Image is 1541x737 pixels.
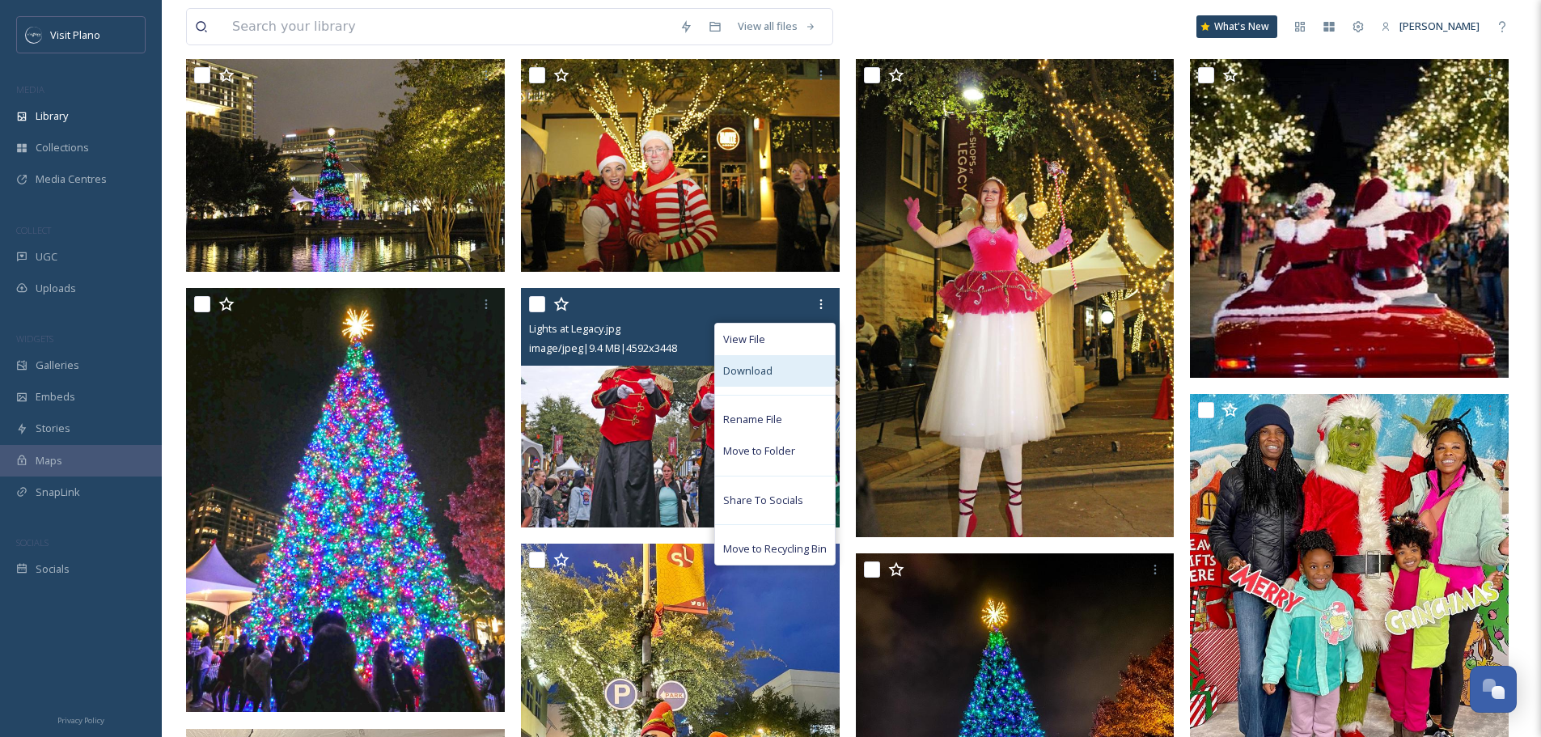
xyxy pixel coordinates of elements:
[1196,15,1277,38] a: What's New
[57,715,104,726] span: Privacy Policy
[723,541,827,557] span: Move to Recycling Bin
[856,59,1175,537] img: Lights at Legacy.jpg
[723,412,782,427] span: Rename File
[36,140,89,155] span: Collections
[26,27,42,43] img: images.jpeg
[186,288,505,713] img: Lights at Legacy.jpg
[1470,666,1517,713] button: Open Chat
[36,108,68,124] span: Library
[730,11,824,42] a: View all files
[16,536,49,549] span: SOCIALS
[723,443,795,459] span: Move to Folder
[36,453,62,468] span: Maps
[1399,19,1480,33] span: [PERSON_NAME]
[1373,11,1488,42] a: [PERSON_NAME]
[521,59,840,272] img: Lights at Legacy.jpg
[723,363,773,379] span: Download
[16,332,53,345] span: WIDGETS
[521,288,840,527] img: Lights at Legacy.jpg
[36,389,75,405] span: Embeds
[36,358,79,373] span: Galleries
[529,321,620,336] span: Lights at Legacy.jpg
[224,9,671,44] input: Search your library
[723,332,765,347] span: View File
[50,28,100,42] span: Visit Plano
[36,561,70,577] span: Socials
[723,493,803,508] span: Share To Socials
[36,172,107,187] span: Media Centres
[36,249,57,265] span: UGC
[1190,59,1509,378] img: shopsatlegacy_Instagram_2656_ig_17859877733292332.jpg
[36,281,76,296] span: Uploads
[16,224,51,236] span: COLLECT
[36,421,70,436] span: Stories
[529,341,677,355] span: image/jpeg | 9.4 MB | 4592 x 3448
[16,83,44,95] span: MEDIA
[36,485,80,500] span: SnapLink
[186,59,505,272] img: Lights at Legacy.jpg
[57,709,104,729] a: Privacy Policy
